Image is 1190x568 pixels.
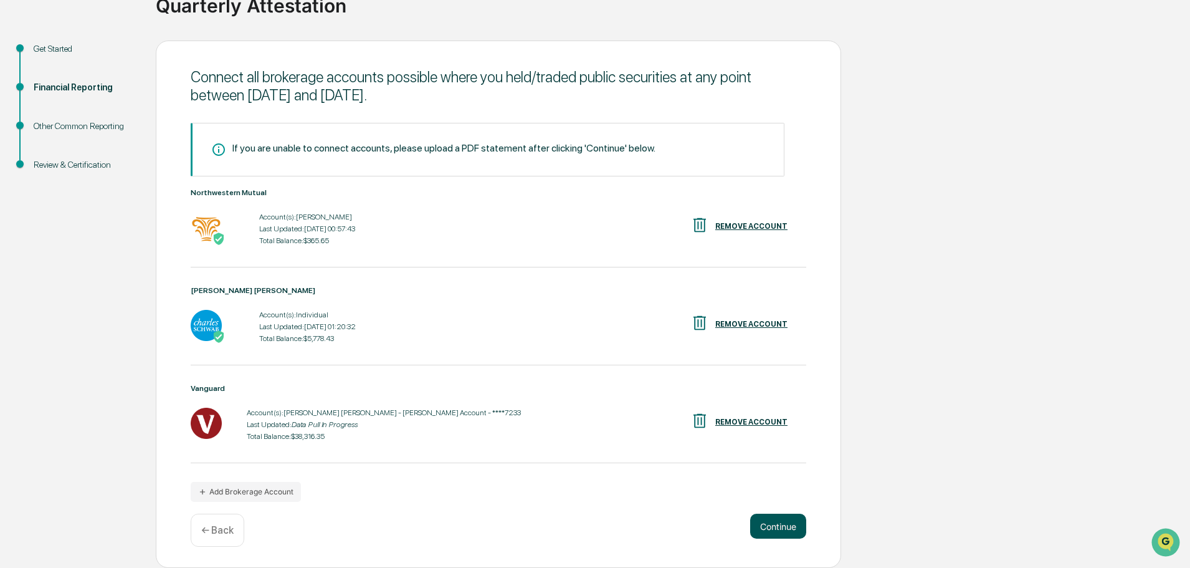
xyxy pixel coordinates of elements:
button: Start new chat [212,99,227,114]
div: Other Common Reporting [34,120,136,133]
img: Charles Schwab - Active [191,310,222,341]
div: Vanguard [191,384,806,393]
button: Continue [750,514,806,539]
div: Northwestern Mutual [191,188,806,197]
div: Get Started [34,42,136,55]
i: Data Pull In Progress [292,420,358,429]
div: Account(s): Individual [259,310,356,319]
div: Account(s): [PERSON_NAME] [259,213,355,221]
p: ← Back [201,524,234,536]
span: Data Lookup [25,181,79,193]
img: REMOVE ACCOUNT [690,216,709,234]
img: Active [212,330,225,343]
div: Total Balance: $5,778.43 [259,334,356,343]
img: Active [212,233,225,245]
div: REMOVE ACCOUNT [715,320,788,329]
span: Preclearance [25,157,80,170]
img: Vanguard - Data Pull In Progress [191,408,222,439]
div: Start new chat [42,95,204,108]
div: Connect all brokerage accounts possible where you held/traded public securities at any point betw... [191,68,806,104]
img: REMOVE ACCOUNT [690,412,709,430]
img: 1746055101610-c473b297-6a78-478c-a979-82029cc54cd1 [12,95,35,118]
a: 🖐️Preclearance [7,152,85,175]
div: Last Updated: [DATE] 00:57:43 [259,224,355,233]
img: REMOVE ACCOUNT [690,314,709,332]
div: We're available if you need us! [42,108,158,118]
div: Last Updated: [247,420,521,429]
a: 🔎Data Lookup [7,176,83,198]
span: Pylon [124,211,151,221]
div: REMOVE ACCOUNT [715,418,788,426]
a: 🗄️Attestations [85,152,159,175]
div: 🔎 [12,182,22,192]
a: Powered byPylon [88,211,151,221]
div: Total Balance: $38,316.35 [247,432,521,441]
iframe: Open customer support [1150,527,1184,561]
div: Financial Reporting [34,81,136,94]
div: If you are unable to connect accounts, please upload a PDF statement after clicking 'Continue' be... [232,142,655,154]
div: REMOVE ACCOUNT [715,222,788,231]
div: [PERSON_NAME] [PERSON_NAME] [191,286,806,295]
div: 🖐️ [12,158,22,168]
div: 🗄️ [90,158,100,168]
img: Northwestern Mutual - Active [191,212,222,243]
div: Account(s): [PERSON_NAME] [PERSON_NAME] - [PERSON_NAME] Account - ****7233 [247,408,521,417]
span: Attestations [103,157,155,170]
button: Add Brokerage Account [191,482,301,502]
p: How can we help? [12,26,227,46]
div: Review & Certification [34,158,136,171]
div: Last Updated: [DATE] 01:20:32 [259,322,356,331]
div: Total Balance: $365.65 [259,236,355,245]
